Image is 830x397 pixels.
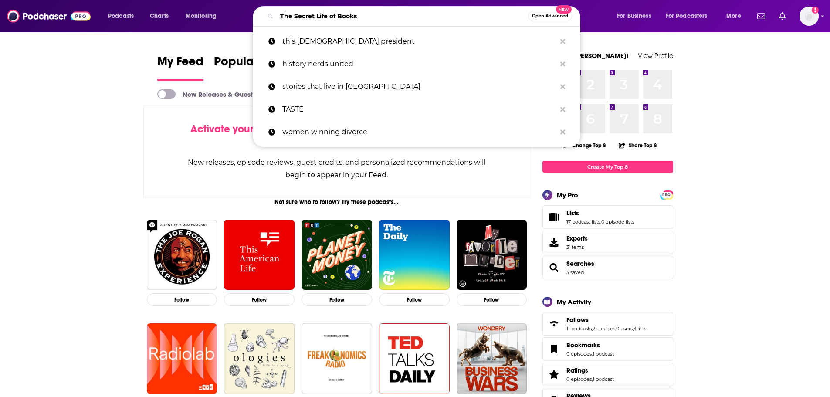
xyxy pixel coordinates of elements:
[282,30,556,53] p: this american president
[661,192,672,198] span: PRO
[720,9,752,23] button: open menu
[144,9,174,23] a: Charts
[187,123,487,148] div: by following Podcasts, Creators, Lists, and other Users!
[102,9,145,23] button: open menu
[800,7,819,26] span: Logged in as dbartlett
[457,293,527,306] button: Follow
[7,8,91,24] img: Podchaser - Follow, Share and Rate Podcasts
[566,366,614,374] a: Ratings
[611,9,662,23] button: open menu
[566,234,588,242] span: Exports
[253,30,580,53] a: this [DEMOGRAPHIC_DATA] president
[566,366,588,374] span: Ratings
[253,121,580,143] a: women winning divorce
[190,122,280,136] span: Activate your Feed
[545,318,563,330] a: Follows
[545,343,563,355] a: Bookmarks
[593,351,614,357] a: 1 podcast
[566,316,646,324] a: Follows
[457,220,527,290] img: My Favorite Murder with Karen Kilgariff and Georgia Hardstark
[157,89,272,99] a: New Releases & Guests Only
[545,236,563,248] span: Exports
[186,10,217,22] span: Monitoring
[601,219,634,225] a: 0 episode lists
[566,219,600,225] a: 17 podcast lists
[157,54,203,81] a: My Feed
[812,7,819,14] svg: Add a profile image
[545,368,563,380] a: Ratings
[660,9,720,23] button: open menu
[542,337,673,361] span: Bookmarks
[282,98,556,121] p: TASTE
[253,75,580,98] a: stories that live in [GEOGRAPHIC_DATA]
[253,98,580,121] a: TASTE
[776,9,789,24] a: Show notifications dropdown
[261,6,589,26] div: Search podcasts, credits, & more...
[566,209,579,217] span: Lists
[282,75,556,98] p: stories that live in us
[180,9,228,23] button: open menu
[214,54,288,74] span: Popular Feed
[147,323,217,394] img: Radiolab
[545,211,563,223] a: Lists
[542,312,673,336] span: Follows
[556,5,572,14] span: New
[566,341,614,349] a: Bookmarks
[282,121,556,143] p: women winning divorce
[150,10,169,22] span: Charts
[224,220,295,290] img: This American Life
[566,269,584,275] a: 3 saved
[634,326,646,332] a: 3 lists
[592,326,593,332] span: ,
[108,10,134,22] span: Podcasts
[566,260,594,268] a: Searches
[593,326,615,332] a: 2 creators
[566,244,588,250] span: 3 items
[566,341,600,349] span: Bookmarks
[542,256,673,279] span: Searches
[566,316,589,324] span: Follows
[542,231,673,254] a: Exports
[666,10,708,22] span: For Podcasters
[253,53,580,75] a: history nerds united
[633,326,634,332] span: ,
[754,9,769,24] a: Show notifications dropdown
[615,326,616,332] span: ,
[302,323,372,394] img: Freakonomics Radio
[277,9,528,23] input: Search podcasts, credits, & more...
[726,10,741,22] span: More
[302,293,372,306] button: Follow
[542,51,629,60] a: Welcome [PERSON_NAME]!
[379,323,450,394] a: TED Talks Daily
[566,326,592,332] a: 11 podcasts
[147,220,217,290] img: The Joe Rogan Experience
[379,220,450,290] img: The Daily
[542,161,673,173] a: Create My Top 8
[302,220,372,290] img: Planet Money
[566,351,592,357] a: 0 episodes
[542,363,673,386] span: Ratings
[282,53,556,75] p: history nerds united
[542,205,673,229] span: Lists
[214,54,288,81] a: Popular Feed
[661,191,672,198] a: PRO
[557,298,591,306] div: My Activity
[147,293,217,306] button: Follow
[545,261,563,274] a: Searches
[566,209,634,217] a: Lists
[224,323,295,394] img: Ologies with Alie Ward
[618,137,657,154] button: Share Top 8
[457,323,527,394] a: Business Wars
[800,7,819,26] img: User Profile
